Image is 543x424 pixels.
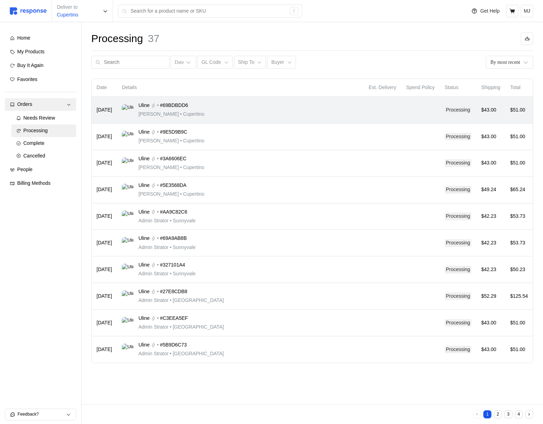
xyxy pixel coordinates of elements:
span: Cancelled [24,153,45,159]
span: • [168,351,173,356]
p: Deliver to [57,4,78,11]
p: [PERSON_NAME] Cupertino [138,110,204,118]
button: 1 [483,410,491,418]
p: [DATE] [97,186,112,194]
span: Billing Methods [17,180,51,186]
p: Admin Strator Sunnyvale [138,270,196,278]
p: Processing [446,213,470,220]
span: #327101A4 [160,261,185,269]
span: • [168,218,173,223]
p: $51.00 [510,106,528,114]
div: / [290,7,298,15]
span: Uline [138,102,150,109]
p: Ship To [238,59,254,66]
div: Date [175,59,184,66]
p: $125.54 [510,292,528,300]
p: • [157,235,159,242]
span: #5E3568DA [160,182,187,189]
span: #27E8CDB8 [160,288,187,296]
p: Date [97,84,112,92]
p: [DATE] [97,159,112,167]
button: GL Code [197,56,233,69]
span: • [179,138,183,143]
p: [PERSON_NAME] Cupertino [138,137,204,145]
button: 2 [494,410,502,418]
a: People [5,163,76,176]
span: Buy It Again [17,62,44,68]
p: $42.23 [481,239,501,247]
span: #3A6606EC [160,155,187,163]
p: $51.00 [510,346,528,354]
p: • [157,288,159,296]
p: Processing [446,292,470,300]
p: $42.23 [481,266,501,274]
p: Processing [446,266,470,274]
p: GL Code [201,59,221,66]
p: MJ [524,7,530,15]
p: [PERSON_NAME] Cupertino [138,164,204,171]
img: Uline [122,290,133,302]
p: [DATE] [97,239,112,247]
p: $43.00 [481,133,501,141]
span: • [168,271,173,276]
p: • [157,315,159,322]
span: #5B9D6C73 [160,341,187,349]
p: $43.00 [481,319,501,327]
span: • [179,164,183,170]
span: Home [17,35,30,41]
span: #C3EEA5EF [160,315,188,322]
a: Home [5,32,76,45]
div: Orders [17,101,64,108]
p: • [157,261,159,269]
div: By most recent [490,59,520,66]
span: Uline [138,235,150,242]
span: Uline [138,341,150,349]
p: $43.00 [481,106,501,114]
p: Admin Strator [GEOGRAPHIC_DATA] [138,323,224,331]
p: • [157,128,159,136]
p: $65.24 [510,186,528,194]
p: $53.73 [510,213,528,220]
h1: Processing [91,32,143,46]
span: Needs Review [24,115,55,121]
a: Cancelled [11,150,77,162]
p: Status [445,84,471,92]
span: Favorites [17,76,38,82]
span: Uline [138,182,150,189]
p: $50.23 [510,266,528,274]
p: Spend Policy [406,84,435,92]
span: Uline [138,261,150,269]
img: Uline [122,131,133,142]
p: Shipping [481,84,501,92]
button: 4 [515,410,523,418]
span: • [168,244,173,250]
span: Uline [138,208,150,216]
p: $51.00 [510,133,528,141]
p: Processing [446,106,470,114]
img: Uline [122,157,133,169]
button: Buyer [267,56,296,69]
p: [PERSON_NAME] Cupertino [138,190,204,198]
a: My Products [5,46,76,58]
span: Uline [138,155,150,163]
span: Uline [138,128,150,136]
p: Get Help [480,7,499,15]
p: • [157,102,159,109]
p: $49.24 [481,186,501,194]
button: Feedback? [5,409,76,420]
input: Search [104,56,165,69]
p: [DATE] [97,106,112,114]
img: Uline [122,344,133,355]
img: svg%3e [10,7,47,15]
img: Uline [122,104,133,116]
span: • [168,297,173,303]
a: Processing [11,124,77,137]
span: • [179,191,183,197]
a: Needs Review [11,112,77,124]
span: #69A9AB8B [160,235,187,242]
p: Processing [446,239,470,247]
p: Processing [446,159,470,167]
p: $43.00 [481,159,501,167]
p: Processing [446,346,470,354]
p: $51.00 [510,319,528,327]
